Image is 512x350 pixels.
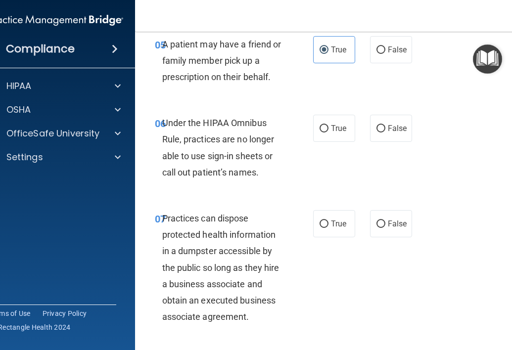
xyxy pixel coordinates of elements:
span: True [331,124,346,133]
input: False [376,46,385,54]
input: True [320,125,328,132]
span: False [388,45,407,54]
input: False [376,220,385,228]
span: False [388,219,407,228]
span: Practices can dispose protected health information in a dumpster accessible by the public so long... [162,213,279,322]
p: OfficeSafe University [6,128,100,139]
p: HIPAA [6,80,32,92]
input: True [320,46,328,54]
input: True [320,220,328,228]
button: Open Resource Center [473,44,502,74]
p: OSHA [6,104,31,116]
span: A patient may have a friend or family member pick up a prescription on their behalf. [162,39,281,82]
span: True [331,219,346,228]
span: 07 [155,213,166,225]
span: Under the HIPAA Omnibus Rule, practices are no longer able to use sign-in sheets or call out pati... [162,118,275,177]
h4: Compliance [6,42,75,56]
p: Settings [6,151,43,163]
span: 05 [155,39,166,51]
a: Privacy Policy [43,308,87,318]
span: False [388,124,407,133]
span: 06 [155,118,166,130]
span: True [331,45,346,54]
input: False [376,125,385,132]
